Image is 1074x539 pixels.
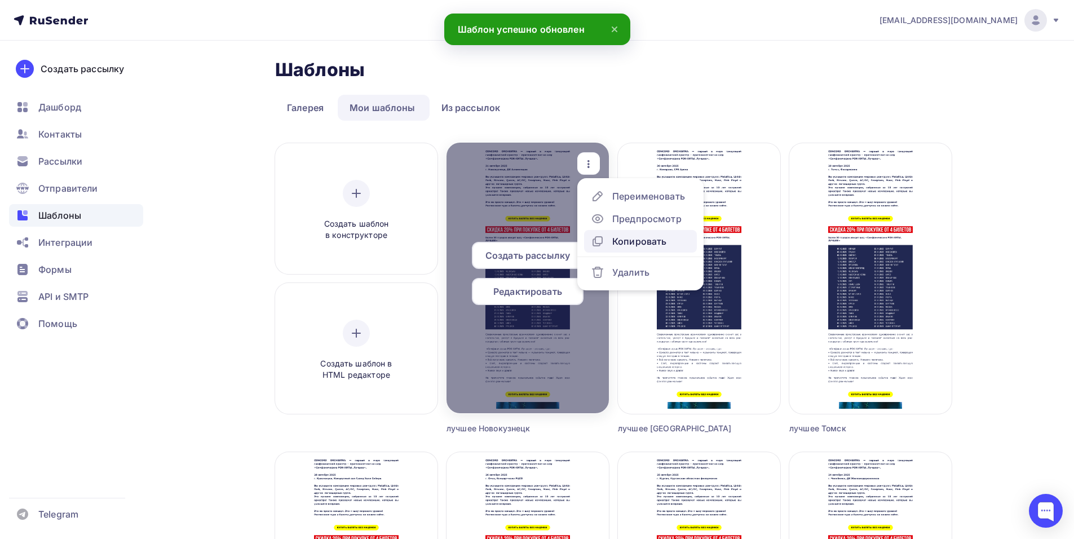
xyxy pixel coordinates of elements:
span: [EMAIL_ADDRESS][DOMAIN_NAME] [879,15,1018,26]
span: Контакты [38,127,82,141]
span: Рассылки [38,154,82,168]
div: лучшее Новокузнецк [447,423,568,434]
a: Галерея [275,95,335,121]
a: [EMAIL_ADDRESS][DOMAIN_NAME] [879,9,1060,32]
a: Контакты [9,123,143,145]
a: Из рассылок [430,95,512,121]
div: Копировать [612,235,666,248]
span: Создать шаблон в конструкторе [303,218,410,241]
a: Мои шаблоны [338,95,427,121]
h2: Шаблоны [275,59,365,81]
div: Переименовать [612,189,685,203]
a: Отправители [9,177,143,200]
span: Шаблоны [38,209,81,222]
a: Дашборд [9,96,143,118]
a: Формы [9,258,143,281]
span: Отправители [38,182,98,195]
span: Telegram [38,507,78,521]
a: Шаблоны [9,204,143,227]
span: Создать рассылку [485,249,570,262]
div: лучшее Томск [789,423,911,434]
div: Удалить [612,266,649,279]
span: Дашборд [38,100,81,114]
div: лучшее [GEOGRAPHIC_DATA] [618,423,740,434]
span: API и SMTP [38,290,89,303]
span: Редактировать [493,285,562,298]
span: Интеграции [38,236,92,249]
div: Создать рассылку [41,62,124,76]
span: Создать шаблон в HTML редакторе [303,358,410,381]
span: Помощь [38,317,77,330]
span: Формы [38,263,72,276]
div: Предпросмотр [612,212,682,226]
a: Рассылки [9,150,143,173]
